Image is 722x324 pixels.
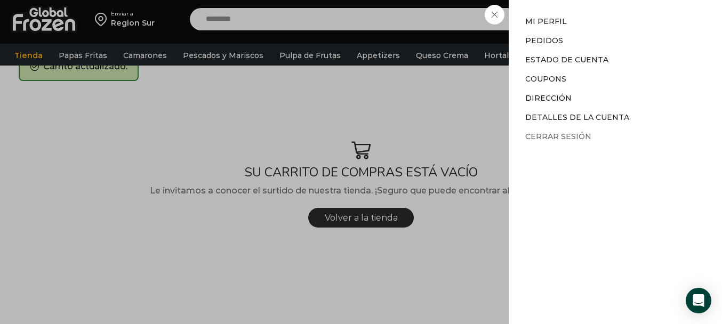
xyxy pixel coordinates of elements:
a: Estado de Cuenta [525,55,608,64]
div: Open Intercom Messenger [686,288,711,313]
a: Detalles de la cuenta [525,112,629,122]
a: Coupons [525,74,566,84]
a: Cerrar sesión [525,132,591,141]
a: Dirección [525,93,572,103]
a: Pedidos [525,36,563,45]
a: Mi perfil [525,17,567,26]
